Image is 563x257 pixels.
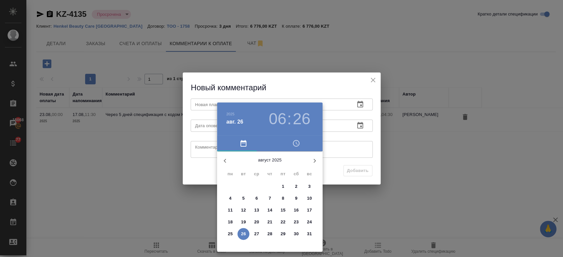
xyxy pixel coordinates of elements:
[294,219,299,225] p: 23
[303,171,315,177] span: вс
[224,228,236,240] button: 25
[264,192,276,204] button: 7
[290,192,302,204] button: 9
[277,181,289,192] button: 1
[303,204,315,216] button: 17
[277,171,289,177] span: пт
[242,195,244,202] p: 5
[294,231,299,237] p: 30
[255,195,258,202] p: 6
[237,216,249,228] button: 19
[303,181,315,192] button: 3
[224,216,236,228] button: 18
[277,228,289,240] button: 29
[237,171,249,177] span: вт
[281,207,286,214] p: 15
[241,231,246,237] p: 26
[287,110,291,128] h3: :
[281,231,286,237] p: 29
[251,216,263,228] button: 20
[241,219,246,225] p: 19
[290,228,302,240] button: 30
[307,207,312,214] p: 17
[228,231,233,237] p: 25
[237,192,249,204] button: 5
[290,181,302,192] button: 2
[226,112,235,116] button: 2025
[251,204,263,216] button: 13
[307,219,312,225] p: 24
[264,228,276,240] button: 28
[224,171,236,177] span: пн
[264,216,276,228] button: 21
[294,207,299,214] p: 16
[224,204,236,216] button: 11
[277,204,289,216] button: 15
[290,216,302,228] button: 23
[254,219,259,225] p: 20
[269,110,286,128] button: 06
[282,183,284,190] p: 1
[267,207,272,214] p: 14
[264,204,276,216] button: 14
[251,192,263,204] button: 6
[237,204,249,216] button: 12
[229,195,231,202] p: 4
[254,231,259,237] p: 27
[251,171,263,177] span: ср
[282,195,284,202] p: 8
[254,207,259,214] p: 13
[293,110,310,128] button: 26
[303,216,315,228] button: 24
[264,171,276,177] span: чт
[228,207,233,214] p: 11
[226,118,243,126] button: авг. 26
[303,192,315,204] button: 10
[307,231,312,237] p: 31
[281,219,286,225] p: 22
[224,192,236,204] button: 4
[233,157,307,163] p: август 2025
[268,195,271,202] p: 7
[295,195,297,202] p: 9
[241,207,246,214] p: 12
[277,192,289,204] button: 8
[267,219,272,225] p: 21
[228,219,233,225] p: 18
[295,183,297,190] p: 2
[267,231,272,237] p: 28
[237,228,249,240] button: 26
[277,216,289,228] button: 22
[308,183,310,190] p: 3
[303,228,315,240] button: 31
[251,228,263,240] button: 27
[307,195,312,202] p: 10
[290,171,302,177] span: сб
[290,204,302,216] button: 16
